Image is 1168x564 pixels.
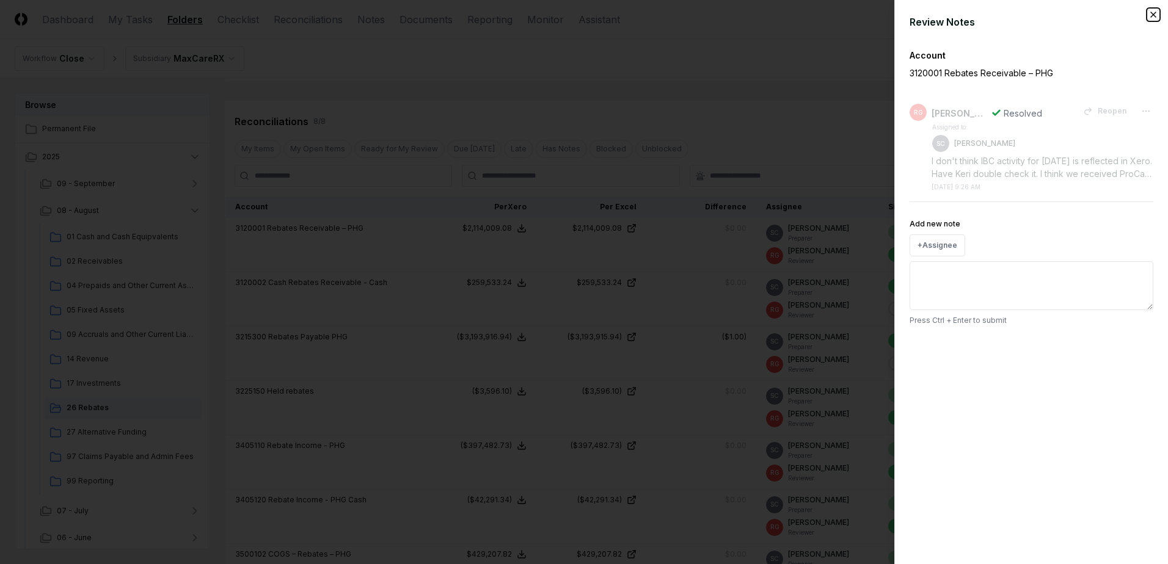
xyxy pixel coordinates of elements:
p: Press Ctrl + Enter to submit [910,315,1153,326]
div: I don't think IBC activity for [DATE] is reflected in Xero. Have Keri double check it. I think we... [932,154,1153,180]
span: SC [936,139,945,148]
button: Reopen [1076,100,1134,122]
div: Account [910,49,1153,62]
label: Add new note [910,219,960,228]
div: [PERSON_NAME] [932,107,987,120]
div: Review Notes [910,15,1153,29]
div: Resolved [1004,107,1042,120]
p: [PERSON_NAME] [954,138,1015,149]
span: RG [914,108,923,117]
div: [DATE] 9:26 AM [932,183,980,192]
p: 3120001 Rebates Receivable – PHG [910,67,1111,79]
td: Assigned to: [932,122,1016,132]
button: +Assignee [910,234,965,256]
